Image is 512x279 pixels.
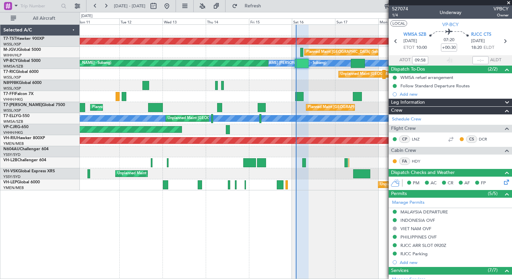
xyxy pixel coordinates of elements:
[403,44,414,51] span: ETOT
[392,5,408,12] span: 527074
[3,48,41,52] a: M-JGVJGlobal 5000
[400,234,437,240] div: PHILIPPINES OVF
[390,20,407,26] button: LOCAL
[471,38,485,44] span: [DATE]
[391,190,407,198] span: Permits
[3,108,21,113] a: WSSL/XSP
[335,18,378,24] div: Sun 17
[3,158,46,162] a: VH-L2BChallenger 604
[3,180,17,184] span: VH-LEP
[340,69,424,79] div: Unplanned Maint [GEOGRAPHIC_DATA] (Seletar)
[392,12,408,18] span: 1/4
[488,190,498,197] span: (5/5)
[399,158,410,165] div: FA
[412,56,428,64] input: --:--
[392,199,425,206] a: Manage Permits
[378,18,422,24] div: Mon 18
[3,147,20,151] span: N604AU
[3,114,18,118] span: T7-ELLY
[490,57,501,64] span: ALDT
[391,147,416,155] span: Cabin Crew
[292,18,335,24] div: Sat 16
[471,31,491,38] span: RJCC CTS
[488,66,498,73] span: (2/2)
[81,13,92,19] div: [DATE]
[3,92,15,96] span: T7-FFI
[472,56,489,64] input: --:--
[92,102,198,112] div: Planned Maint [GEOGRAPHIC_DATA] ([GEOGRAPHIC_DATA])
[400,226,431,231] div: VIET NAM OVF
[3,64,23,69] a: WMSA/SZB
[466,135,477,143] div: CS
[3,103,42,107] span: T7-[PERSON_NAME]
[391,107,402,114] span: Crew
[3,169,18,173] span: VH-VSK
[3,70,39,74] a: T7-RICGlobal 6000
[484,44,494,51] span: ELDT
[20,1,59,11] input: Trip Number
[306,47,385,57] div: Planned Maint [GEOGRAPHIC_DATA] (Seletar)
[494,5,509,12] span: VPBCY
[114,3,145,9] span: [DATE] - [DATE]
[3,125,28,129] a: VP-CJRG-650
[3,174,20,179] a: YSSY/SYD
[117,169,200,179] div: Unplanned Maint Sydney ([PERSON_NAME] Intl)
[403,31,426,38] span: WMSA SZB
[249,18,292,24] div: Fri 15
[400,217,435,223] div: INDONESIA OVF
[229,1,269,11] button: Refresh
[448,180,453,187] span: CR
[3,152,20,157] a: YSSY/SYD
[239,4,267,8] span: Refresh
[3,103,65,107] a: T7-[PERSON_NAME]Global 7500
[119,18,163,24] div: Tue 12
[7,13,73,24] button: All Aircraft
[400,260,509,265] div: Add new
[400,83,470,89] div: Follow Standard Departure Routes
[400,243,446,248] div: RJCC ARR SLOT 0920Z
[481,180,486,187] span: FP
[403,38,417,44] span: [DATE]
[399,57,410,64] span: ATOT
[3,136,45,140] a: VH-RIUHawker 800XP
[3,81,19,85] span: N8998K
[3,70,16,74] span: T7-RIC
[3,59,41,63] a: VP-BCYGlobal 5000
[413,180,420,187] span: PM
[163,18,206,24] div: Wed 13
[3,158,17,162] span: VH-L2B
[391,66,425,73] span: Dispatch To-Dos
[444,37,454,43] span: 07:20
[494,12,509,18] span: Owner
[3,169,55,173] a: VH-VSKGlobal Express XRS
[431,180,437,187] span: AC
[412,158,427,164] a: HDY
[380,180,463,190] div: Unplanned Maint Wichita (Wichita Mid-continent)
[168,113,328,123] div: Unplanned Maint [GEOGRAPHIC_DATA] (Sultan [PERSON_NAME] [PERSON_NAME] - Subang)
[3,136,17,140] span: VH-RIU
[400,75,453,80] div: WMSA refuel arrangement
[400,91,509,97] div: Add new
[3,147,49,151] a: N604AUChallenger 604
[3,75,21,80] a: WSSL/XSP
[412,136,427,142] a: LNZ
[206,18,249,24] div: Thu 14
[3,119,23,124] a: WMSA/SZB
[3,141,24,146] a: YMEN/MEB
[3,86,21,91] a: WSSL/XSP
[392,116,421,123] a: Schedule Crew
[308,102,387,112] div: Planned Maint [GEOGRAPHIC_DATA] (Seletar)
[3,185,24,190] a: YMEN/MEB
[442,21,459,28] span: VP-BCY
[471,44,482,51] span: 18:20
[17,16,71,21] span: All Aircraft
[400,209,448,215] div: MALAYSIA DEPARTURE
[3,53,22,58] a: WIHH/HLP
[3,114,29,118] a: T7-ELLYG-550
[3,97,23,102] a: VHHH/HKG
[400,251,428,257] div: RJCC Parking
[3,59,18,63] span: VP-BCY
[3,37,16,41] span: T7-TST
[3,81,42,85] a: N8998KGlobal 6000
[3,37,44,41] a: T7-TSTHawker 900XP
